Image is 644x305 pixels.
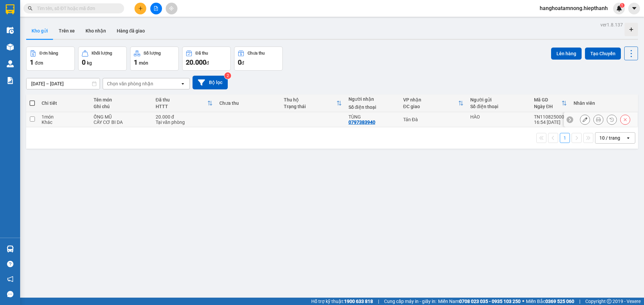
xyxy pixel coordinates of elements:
[206,60,209,66] span: đ
[107,80,153,87] div: Chọn văn phòng nhận
[459,299,521,304] strong: 0708 023 035 - 0935 103 250
[26,78,100,89] input: Select a date range.
[53,23,80,39] button: Trên xe
[154,6,158,11] span: file-add
[348,96,396,102] div: Người nhận
[378,298,379,305] span: |
[7,276,13,282] span: notification
[234,47,283,71] button: Chưa thu0đ
[7,245,14,252] img: warehouse-icon
[82,58,86,66] span: 0
[28,6,33,11] span: search
[130,47,179,71] button: Số lượng1món
[344,299,373,304] strong: 1900 633 818
[42,114,87,120] div: 1 món
[403,104,458,109] div: ĐC giao
[30,58,34,66] span: 1
[87,60,92,66] span: kg
[600,21,623,28] div: ver 1.8.137
[152,94,216,112] th: Toggle SortBy
[545,299,574,304] strong: 0369 525 060
[182,47,231,71] button: Đã thu20.000đ
[280,94,345,112] th: Toggle SortBy
[470,104,527,109] div: Số điện thoại
[574,100,634,106] div: Nhân viên
[7,261,13,267] span: question-circle
[534,104,561,109] div: Ngày ĐH
[534,4,613,12] span: hanghoatamnong.hiepthanh
[526,298,574,305] span: Miền Bắc
[248,51,265,56] div: Chưa thu
[193,76,228,89] button: Bộ lọc
[219,100,277,106] div: Chưa thu
[579,298,580,305] span: |
[94,120,149,125] div: CÂY CƠ BI DA
[631,5,637,11] span: caret-down
[42,100,87,106] div: Chi tiết
[284,104,336,109] div: Trạng thái
[534,97,561,102] div: Mã GD
[284,97,336,102] div: Thu hộ
[348,120,375,125] div: 0797383940
[403,117,464,122] div: Tản Đà
[180,81,185,86] svg: open
[40,51,58,56] div: Đơn hàng
[166,3,177,14] button: aim
[403,97,458,102] div: VP nhận
[26,47,75,71] button: Đơn hàng1đơn
[26,23,53,39] button: Kho gửi
[551,48,582,60] button: Lên hàng
[94,114,149,120] div: ỐNG MŨ
[628,3,640,14] button: caret-down
[438,298,521,305] span: Miền Nam
[241,60,244,66] span: đ
[144,51,161,56] div: Số lượng
[35,60,43,66] span: đơn
[585,48,621,60] button: Tạo Chuyến
[111,23,150,39] button: Hàng đã giao
[186,58,206,66] span: 20.000
[156,97,207,102] div: Đã thu
[621,3,623,8] span: 1
[534,114,567,120] div: TN1108250003
[599,135,620,141] div: 10 / trang
[7,27,14,34] img: warehouse-icon
[7,77,14,84] img: solution-icon
[470,97,527,102] div: Người gửi
[620,3,625,8] sup: 1
[92,51,112,56] div: Khối lượng
[7,291,13,297] span: message
[616,5,622,11] img: icon-new-feature
[80,23,111,39] button: Kho nhận
[37,5,116,12] input: Tìm tên, số ĐT hoặc mã đơn
[238,58,241,66] span: 0
[311,298,373,305] span: Hỗ trợ kỹ thuật:
[196,51,208,56] div: Đã thu
[580,115,590,125] div: Sửa đơn hàng
[94,104,149,109] div: Ghi chú
[139,60,148,66] span: món
[138,6,143,11] span: plus
[42,120,87,125] div: Khác
[150,3,162,14] button: file-add
[135,3,146,14] button: plus
[522,300,524,303] span: ⚪️
[625,23,638,36] div: Tạo kho hàng mới
[7,60,14,67] img: warehouse-icon
[6,4,14,14] img: logo-vxr
[348,104,396,110] div: Số điện thoại
[94,97,149,102] div: Tên món
[156,104,207,109] div: HTTT
[384,298,436,305] span: Cung cấp máy in - giấy in:
[607,299,611,304] span: copyright
[470,114,527,120] div: HÀO
[156,114,213,120] div: 20.000 đ
[626,135,631,141] svg: open
[134,58,138,66] span: 1
[560,133,570,143] button: 1
[348,114,396,120] div: TÙNG
[7,44,14,51] img: warehouse-icon
[400,94,467,112] th: Toggle SortBy
[534,120,567,125] div: 16:54 [DATE]
[78,47,127,71] button: Khối lượng0kg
